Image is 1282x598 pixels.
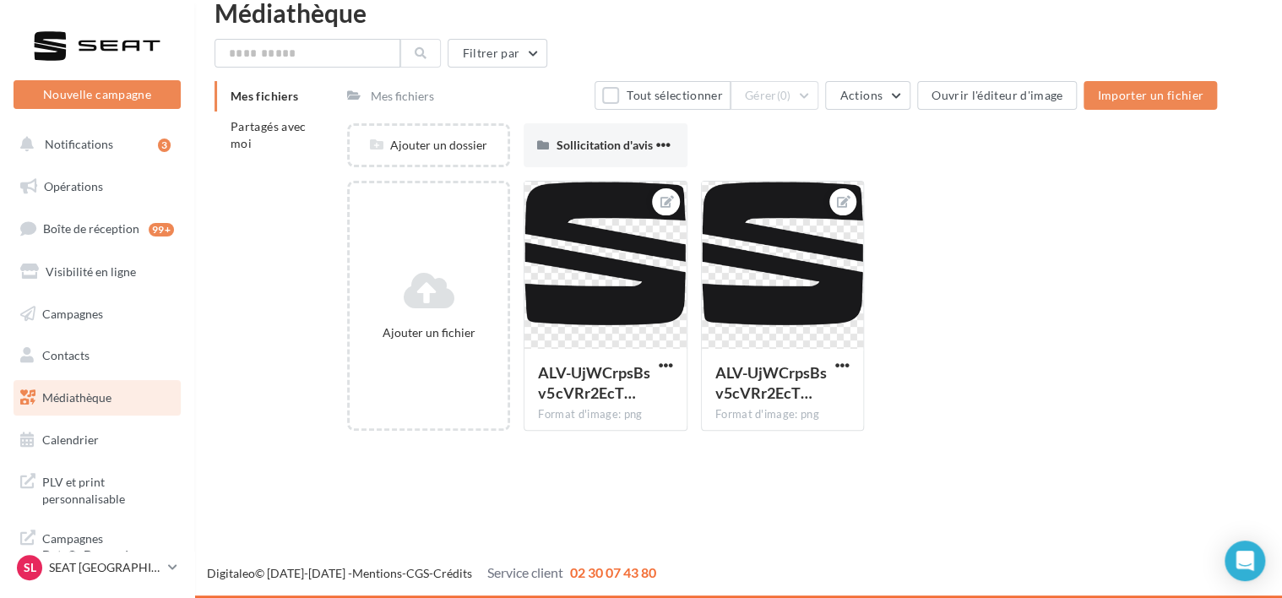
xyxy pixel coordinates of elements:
[538,363,649,402] span: ALV-UjWCrpsBsv5cVRr2EcTKEqYeTqiNUzHOIZYshhPDLvkxL6_vOJk
[207,566,656,580] span: © [DATE]-[DATE] - - -
[231,89,298,103] span: Mes fichiers
[42,470,174,507] span: PLV et print personnalisable
[10,296,184,332] a: Campagnes
[10,254,184,290] a: Visibilité en ligne
[448,39,547,68] button: Filtrer par
[715,407,850,422] div: Format d'image: png
[149,223,174,236] div: 99+
[46,264,136,279] span: Visibilité en ligne
[352,566,402,580] a: Mentions
[10,520,184,570] a: Campagnes DataOnDemand
[731,81,819,110] button: Gérer(0)
[10,210,184,247] a: Boîte de réception99+
[158,139,171,152] div: 3
[42,348,90,362] span: Contacts
[487,564,563,580] span: Service client
[1225,541,1265,581] div: Open Intercom Messenger
[825,81,910,110] button: Actions
[231,119,307,150] span: Partagés avec moi
[715,363,827,402] span: ALV-UjWCrpsBsv5cVRr2EcTKEqYeTqiNUzHOIZYshhPDLvkxL6_vOJk
[14,80,181,109] button: Nouvelle campagne
[42,432,99,447] span: Calendrier
[371,88,434,105] div: Mes fichiers
[10,380,184,416] a: Médiathèque
[24,559,36,576] span: SL
[570,564,656,580] span: 02 30 07 43 80
[350,137,508,154] div: Ajouter un dossier
[10,127,177,162] button: Notifications 3
[1084,81,1217,110] button: Importer un fichier
[10,422,184,458] a: Calendrier
[44,179,103,193] span: Opérations
[10,169,184,204] a: Opérations
[356,324,501,341] div: Ajouter un fichier
[42,527,174,563] span: Campagnes DataOnDemand
[43,221,139,236] span: Boîte de réception
[1097,88,1203,102] span: Importer un fichier
[556,138,652,152] span: Sollicitation d'avis
[595,81,730,110] button: Tout sélectionner
[433,566,472,580] a: Crédits
[10,464,184,514] a: PLV et print personnalisable
[42,306,103,320] span: Campagnes
[49,559,161,576] p: SEAT [GEOGRAPHIC_DATA]
[777,89,791,102] span: (0)
[839,88,882,102] span: Actions
[406,566,429,580] a: CGS
[10,338,184,373] a: Contacts
[917,81,1077,110] button: Ouvrir l'éditeur d'image
[45,137,113,151] span: Notifications
[207,566,255,580] a: Digitaleo
[42,390,111,405] span: Médiathèque
[14,552,181,584] a: SL SEAT [GEOGRAPHIC_DATA]
[538,407,672,422] div: Format d'image: png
